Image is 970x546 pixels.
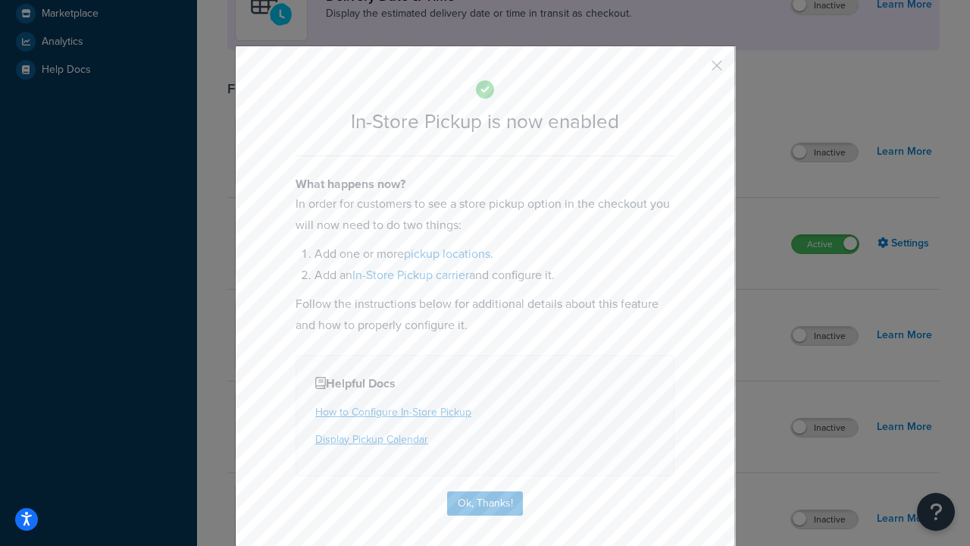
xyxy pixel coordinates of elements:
[296,293,674,336] p: Follow the instructions below for additional details about this feature and how to properly confi...
[314,265,674,286] li: Add an and configure it.
[404,245,490,262] a: pickup locations
[315,375,655,393] h4: Helpful Docs
[315,404,471,420] a: How to Configure In-Store Pickup
[352,266,469,284] a: In-Store Pickup carrier
[315,431,428,447] a: Display Pickup Calendar
[296,175,674,193] h4: What happens now?
[296,111,674,133] h2: In-Store Pickup is now enabled
[296,193,674,236] p: In order for customers to see a store pickup option in the checkout you will now need to do two t...
[447,491,523,516] button: Ok, Thanks!
[314,243,674,265] li: Add one or more .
